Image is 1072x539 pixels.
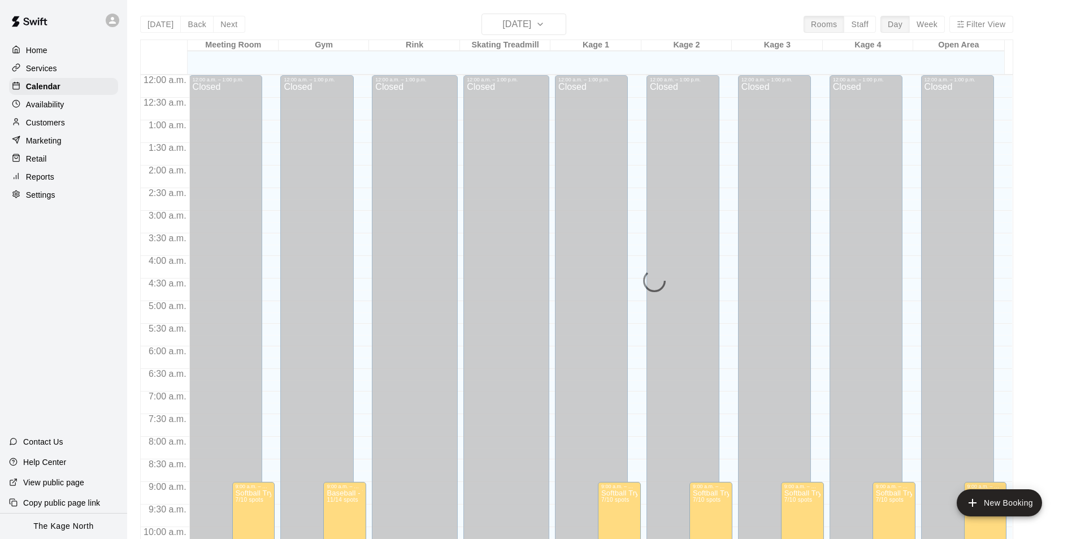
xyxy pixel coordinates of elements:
div: 9:00 a.m. – 3:00 p.m. [327,484,363,489]
div: Gym [279,40,369,51]
div: 9:00 a.m. – 3:00 p.m. [601,484,637,489]
span: 3:30 a.m. [146,233,189,243]
span: 6:30 a.m. [146,369,189,379]
div: Skating Treadmill [460,40,550,51]
a: Home [9,42,118,59]
p: Retail [26,153,47,164]
span: 5:30 a.m. [146,324,189,333]
a: Retail [9,150,118,167]
span: 7:00 a.m. [146,392,189,401]
span: 8:30 a.m. [146,459,189,469]
span: 12:00 a.m. [141,75,189,85]
div: 12:00 a.m. – 1:00 p.m. [650,77,716,82]
div: 12:00 a.m. – 1:00 p.m. [193,77,259,82]
span: 2:00 a.m. [146,166,189,175]
a: Customers [9,114,118,131]
span: 7/10 spots filled [236,497,263,503]
p: Availability [26,99,64,110]
div: Open Area [913,40,1004,51]
div: Kage 4 [823,40,913,51]
span: 8:00 a.m. [146,437,189,446]
p: Marketing [26,135,62,146]
span: 6:00 a.m. [146,346,189,356]
button: add [957,489,1042,516]
span: 12:30 a.m. [141,98,189,107]
span: 9:00 a.m. [146,482,189,492]
p: Reports [26,171,54,182]
span: 7/10 spots filled [784,497,812,503]
p: Contact Us [23,436,63,447]
div: Rink [369,40,459,51]
div: 9:00 a.m. – 3:00 p.m. [236,484,272,489]
div: 9:00 a.m. – 3:00 p.m. [967,484,1004,489]
div: 12:00 a.m. – 1:00 p.m. [375,77,454,82]
a: Settings [9,186,118,203]
span: 1:30 a.m. [146,143,189,153]
a: Services [9,60,118,77]
span: 2:30 a.m. [146,188,189,198]
span: 4:00 a.m. [146,256,189,266]
div: 9:00 a.m. – 3:00 p.m. [876,484,912,489]
a: Reports [9,168,118,185]
div: 12:00 a.m. – 1:00 p.m. [558,77,624,82]
p: Customers [26,117,65,128]
span: 7/10 spots filled [876,497,904,503]
div: 12:00 a.m. – 1:00 p.m. [467,77,546,82]
p: Help Center [23,457,66,468]
p: The Kage North [33,520,94,532]
a: Calendar [9,78,118,95]
div: Kage 1 [550,40,641,51]
div: 12:00 a.m. – 1:00 p.m. [833,77,899,82]
div: 12:00 a.m. – 1:00 p.m. [284,77,350,82]
span: 7:30 a.m. [146,414,189,424]
a: Marketing [9,132,118,149]
span: 4:30 a.m. [146,279,189,288]
span: 9:30 a.m. [146,505,189,514]
div: 12:00 a.m. – 1:00 p.m. [925,77,991,82]
p: Copy public page link [23,497,100,508]
div: Kage 2 [641,40,732,51]
div: 12:00 a.m. – 1:00 p.m. [741,77,808,82]
span: 5:00 a.m. [146,301,189,311]
a: Availability [9,96,118,113]
span: 11/14 spots filled [327,497,358,503]
p: Settings [26,189,55,201]
span: 7/10 spots filled [693,497,721,503]
span: 3:00 a.m. [146,211,189,220]
div: Kage 3 [732,40,822,51]
span: 1:00 a.m. [146,120,189,130]
div: 9:00 a.m. – 3:00 p.m. [693,484,729,489]
p: Services [26,63,57,74]
span: 10:00 a.m. [141,527,189,537]
p: Home [26,45,47,56]
p: Calendar [26,81,60,92]
div: 9:00 a.m. – 3:00 p.m. [784,484,821,489]
span: 7/10 spots filled [601,497,629,503]
div: Meeting Room [188,40,278,51]
p: View public page [23,477,84,488]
